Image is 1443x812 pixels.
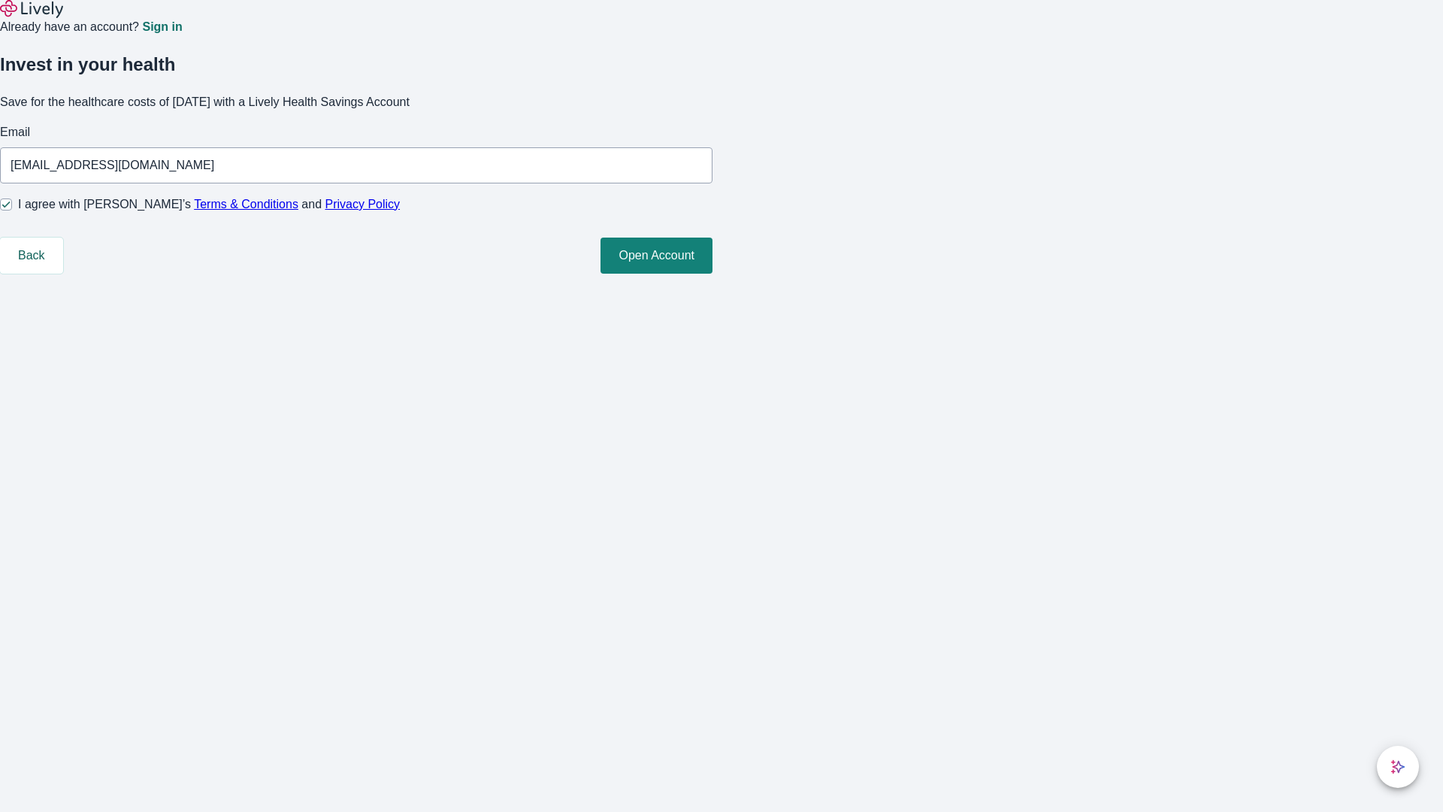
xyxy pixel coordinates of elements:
a: Sign in [142,21,182,33]
button: Open Account [600,238,712,274]
button: chat [1377,746,1419,788]
svg: Lively AI Assistant [1390,759,1405,774]
a: Terms & Conditions [194,198,298,211]
a: Privacy Policy [325,198,401,211]
span: I agree with [PERSON_NAME]’s and [18,195,400,214]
